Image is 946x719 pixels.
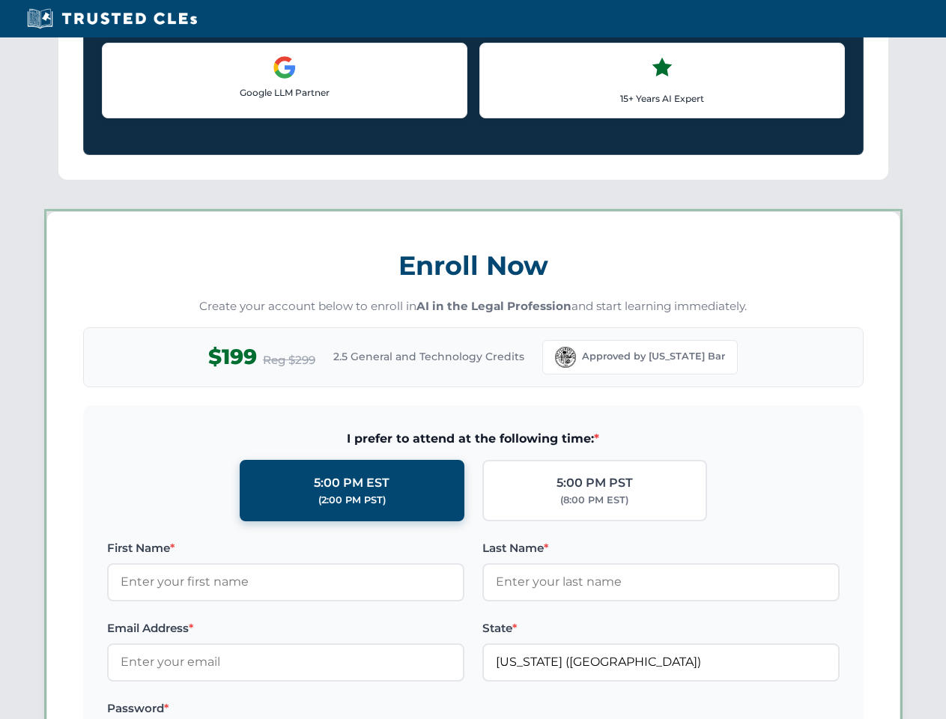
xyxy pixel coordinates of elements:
label: Email Address [107,619,464,637]
div: 5:00 PM EST [314,473,389,493]
label: Password [107,700,464,718]
h3: Enroll Now [83,242,864,289]
span: $199 [208,340,257,374]
span: Approved by [US_STATE] Bar [582,349,725,364]
div: (2:00 PM PST) [318,493,386,508]
input: Enter your email [107,643,464,681]
span: 2.5 General and Technology Credits [333,348,524,365]
label: State [482,619,840,637]
img: Florida Bar [555,347,576,368]
input: Enter your first name [107,563,464,601]
label: First Name [107,539,464,557]
div: 5:00 PM PST [557,473,633,493]
p: 15+ Years AI Expert [492,91,832,106]
img: Trusted CLEs [22,7,201,30]
strong: AI in the Legal Profession [416,299,571,313]
span: I prefer to attend at the following time: [107,429,840,449]
p: Google LLM Partner [115,85,455,100]
label: Last Name [482,539,840,557]
input: Enter your last name [482,563,840,601]
img: Google [273,55,297,79]
input: Florida (FL) [482,643,840,681]
div: (8:00 PM EST) [560,493,628,508]
p: Create your account below to enroll in and start learning immediately. [83,298,864,315]
span: Reg $299 [263,351,315,369]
